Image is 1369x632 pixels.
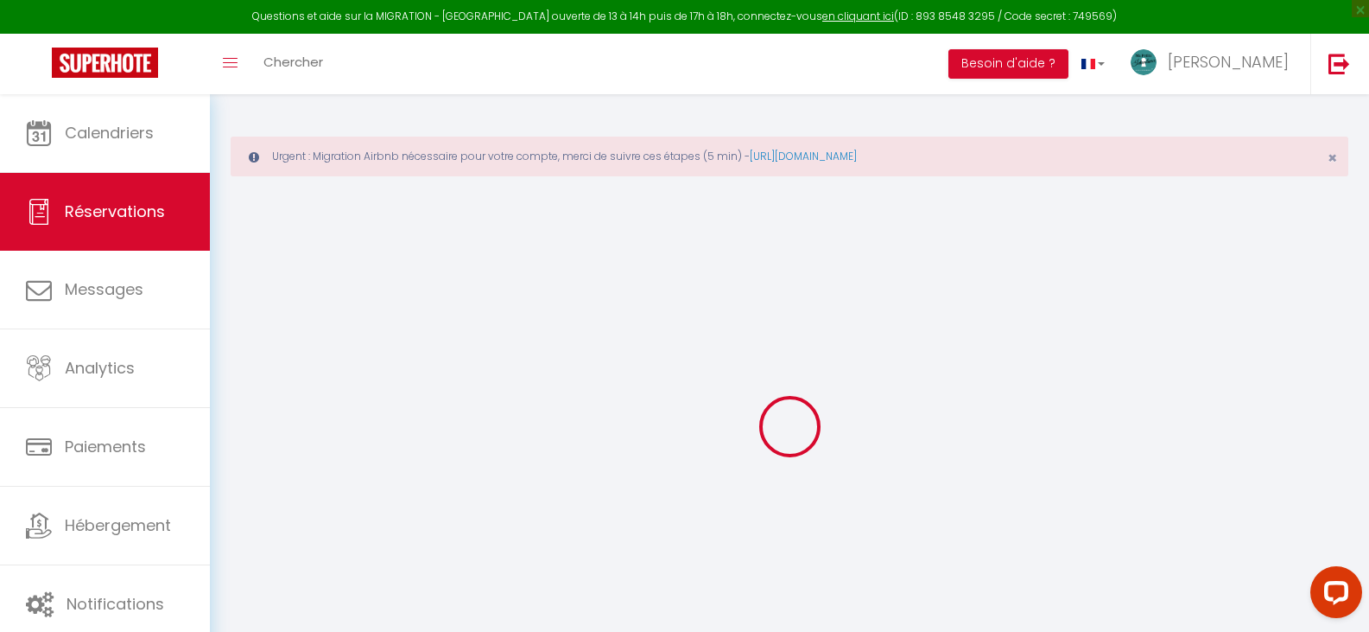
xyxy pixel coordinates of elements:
a: [URL][DOMAIN_NAME] [750,149,857,163]
a: ... [PERSON_NAME] [1118,34,1310,94]
span: Calendriers [65,122,154,144]
div: Urgent : Migration Airbnb nécessaire pour votre compte, merci de suivre ces étapes (5 min) - [231,137,1348,176]
a: Chercher [250,34,336,94]
span: Chercher [263,53,323,71]
a: en cliquant ici [822,9,894,23]
img: ... [1131,49,1157,75]
span: Hébergement [65,514,171,536]
img: logout [1328,53,1350,74]
button: Close [1328,150,1337,166]
span: Paiements [65,436,146,457]
iframe: LiveChat chat widget [1296,559,1369,632]
span: Notifications [67,593,164,615]
span: Messages [65,278,143,300]
span: Analytics [65,357,135,379]
span: Réservations [65,201,165,222]
button: Besoin d'aide ? [948,49,1068,79]
span: × [1328,147,1337,169]
span: [PERSON_NAME] [1168,51,1289,73]
img: Super Booking [52,48,158,78]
